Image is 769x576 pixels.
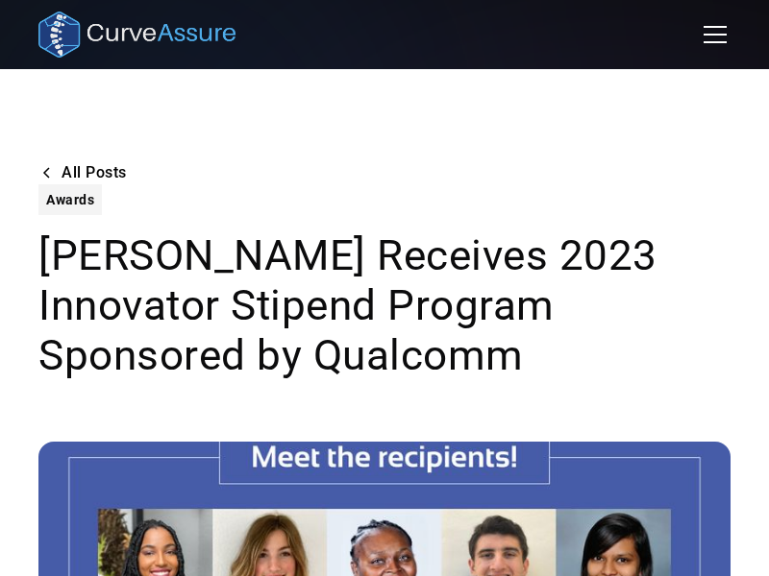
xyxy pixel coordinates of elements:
[46,188,94,211] div: Awards
[62,165,127,180] div: All Posts
[38,12,236,58] a: home
[38,184,102,215] a: Awards
[38,161,127,184] a: All Posts
[692,12,731,58] div: menu
[38,230,731,380] h1: [PERSON_NAME] Receives 2023 Innovator Stipend Program Sponsored by Qualcomm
